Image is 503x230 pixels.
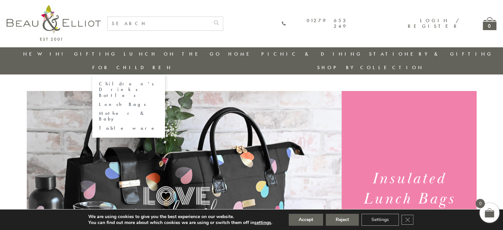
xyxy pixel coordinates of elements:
a: New in! [23,51,67,57]
button: Settings [361,214,399,226]
button: Reject [326,214,359,226]
a: 0 [483,17,496,30]
a: Children's Drinks Bottles [99,81,158,98]
button: Accept [289,214,323,226]
h1: Insulated Lunch Bags [350,169,468,209]
img: logo [7,5,101,41]
a: Picnic & Dining [261,51,362,57]
a: Mother & Baby [99,111,158,122]
a: For Children [92,64,173,71]
p: We are using cookies to give you the best experience on our website. [88,214,272,220]
a: Shop by collection [317,64,424,71]
button: settings [254,220,271,226]
p: You can find out more about which cookies we are using or switch them off in . [88,220,272,226]
a: Lunch Bags [99,102,158,107]
a: Gifting [74,51,117,57]
a: Login / Register [408,17,460,29]
button: Close GDPR Cookie Banner [401,215,413,225]
a: Home [228,51,255,57]
input: SEARCH [108,17,210,30]
span: 0 [476,199,485,208]
a: Lunch On The Go [124,51,222,57]
a: Tableware [99,125,158,131]
a: 01279 653 249 [281,18,348,29]
a: Stationery & Gifting [369,51,493,57]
